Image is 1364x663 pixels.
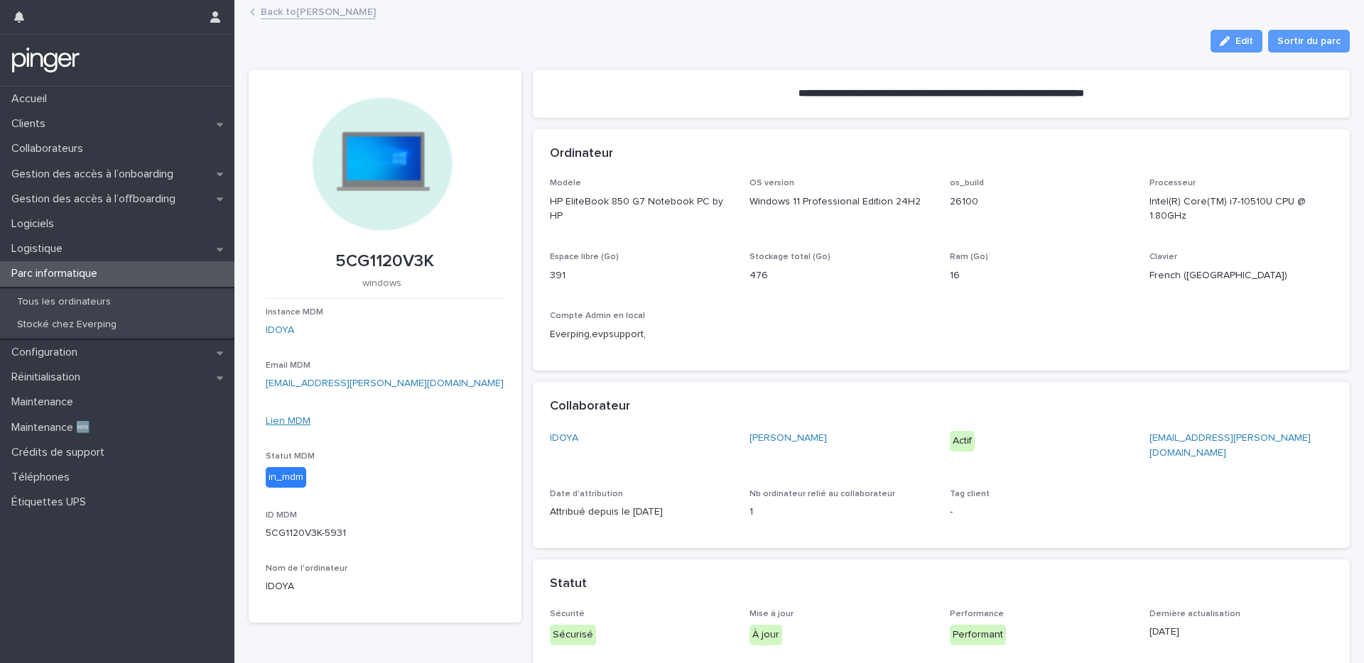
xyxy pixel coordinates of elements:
[6,319,128,331] p: Stocké chez Everping
[1277,34,1341,48] span: Sortir du parc
[6,242,74,256] p: Logistique
[6,192,187,206] p: Gestion des accès à l’offboarding
[550,576,587,592] h2: Statut
[550,505,733,520] p: Attribué depuis le [DATE]
[1149,268,1333,283] p: French ([GEOGRAPHIC_DATA])
[950,179,984,187] span: os_build
[550,431,578,446] a: IDOYA
[749,194,933,209] p: Windows 11 Professional Edition 24H2
[550,179,581,187] span: Modèle
[266,323,294,338] a: IDOYA
[1149,253,1177,261] span: Clavier
[6,421,102,434] p: Maintenance 🆕
[266,416,310,426] a: Lien MDM
[6,142,94,155] p: Collaborateurs
[749,490,895,498] span: Nb ordinateur relié au collaborateur
[950,268,1133,283] p: 16
[6,471,81,484] p: Téléphones
[749,610,794,618] span: Mise à jour
[749,253,830,261] span: Stockage total (Go)
[550,253,619,261] span: Espace libre (Go)
[1149,610,1240,618] span: Dernière actualisation
[1149,194,1333,224] p: Intel(R) Core(TM) i7-10510U CPU @ 1.80GHz
[1211,30,1262,53] button: Edit
[261,3,376,19] a: Back to[PERSON_NAME]
[749,431,827,446] a: [PERSON_NAME]
[950,625,1006,645] div: Performant
[266,378,504,388] a: [EMAIL_ADDRESS][PERSON_NAME][DOMAIN_NAME]
[266,308,323,317] span: Instance MDM
[266,361,310,370] span: Email MDM
[6,371,92,384] p: Réinitialisation
[550,146,613,162] h2: Ordinateur
[266,278,499,290] p: windows
[266,564,347,573] span: Nom de l'ordinateur
[550,490,623,498] span: Date d'attribution
[6,395,85,409] p: Maintenance
[266,467,306,488] div: in_mdm
[266,526,504,541] p: 5CG1120V3K-5931
[550,312,645,320] span: Compte Admin en local
[6,446,116,459] p: Crédits de support
[266,511,297,520] span: ID MDM
[950,253,988,261] span: Ram (Go)
[266,251,504,272] p: 5CG1120V3K
[1149,433,1311,458] a: [EMAIL_ADDRESS][PERSON_NAME][DOMAIN_NAME]
[950,194,1133,209] p: 26100
[550,327,733,342] p: Everping,evpsupport,
[749,268,933,283] p: 476
[1235,36,1253,46] span: Edit
[749,505,933,520] p: 1
[550,194,733,224] p: HP EliteBook 850 G7 Notebook PC by HP
[550,399,630,415] h2: Collaborateur
[950,505,1133,520] p: -
[1268,30,1350,53] button: Sortir du parc
[749,179,794,187] span: OS version
[6,495,97,509] p: Étiquettes UPS
[266,579,504,594] p: IDOYA
[950,490,990,498] span: Tag client
[550,610,585,618] span: Sécurité
[1149,625,1333,640] p: [DATE]
[1149,179,1196,187] span: Processeur
[6,217,65,231] p: Logiciels
[749,625,782,645] div: À jour
[6,267,109,280] p: Parc informatique
[550,625,596,645] div: Sécurisé
[6,117,57,131] p: Clients
[950,610,1004,618] span: Performance
[6,296,122,308] p: Tous les ordinateurs
[11,46,80,75] img: mTgBEunGTSyRkCgitkcU
[6,346,89,359] p: Configuration
[266,452,315,461] span: Statut MDM
[950,431,975,451] div: Actif
[550,268,733,283] p: 391
[6,168,185,181] p: Gestion des accès à l’onboarding
[6,92,58,106] p: Accueil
